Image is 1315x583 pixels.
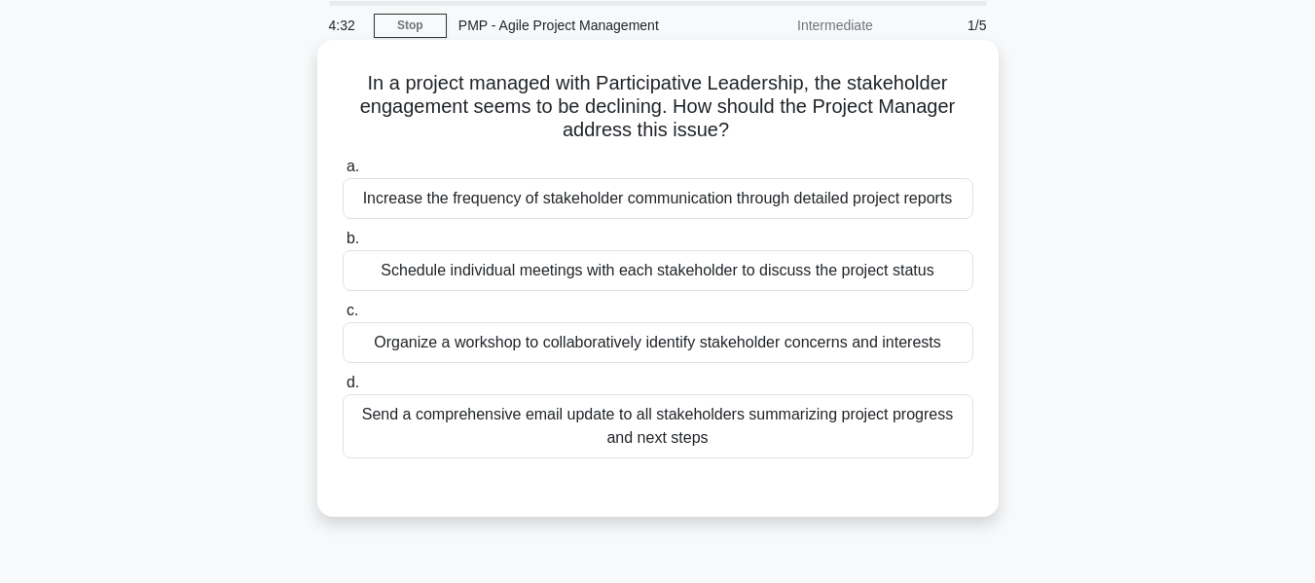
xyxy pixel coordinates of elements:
span: b. [347,230,359,246]
div: PMP - Agile Project Management [447,6,714,45]
div: Schedule individual meetings with each stakeholder to discuss the project status [343,250,973,291]
div: Send a comprehensive email update to all stakeholders summarizing project progress and next steps [343,394,973,458]
div: 4:32 [317,6,374,45]
div: 1/5 [885,6,999,45]
div: Organize a workshop to collaboratively identify stakeholder concerns and interests [343,322,973,363]
span: a. [347,158,359,174]
span: d. [347,374,359,390]
a: Stop [374,14,447,38]
h5: In a project managed with Participative Leadership, the stakeholder engagement seems to be declin... [341,71,975,143]
div: Increase the frequency of stakeholder communication through detailed project reports [343,178,973,219]
span: c. [347,302,358,318]
div: Intermediate [714,6,885,45]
